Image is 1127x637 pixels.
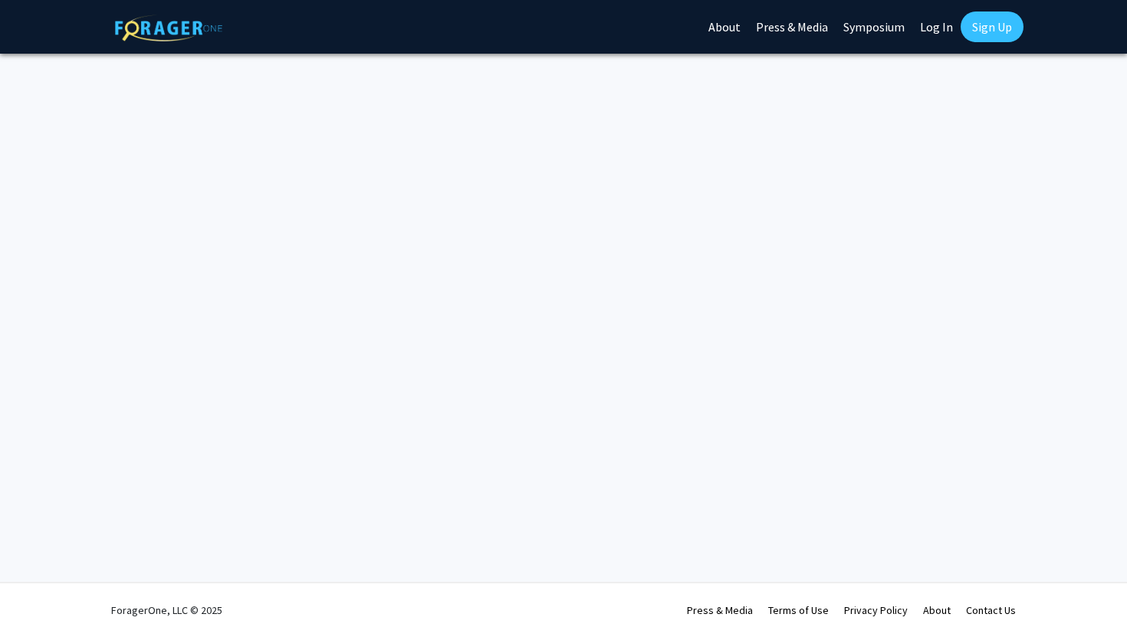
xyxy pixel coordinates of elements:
a: Privacy Policy [844,603,908,617]
a: About [923,603,951,617]
a: Contact Us [966,603,1016,617]
div: ForagerOne, LLC © 2025 [111,583,222,637]
a: Press & Media [687,603,753,617]
a: Terms of Use [768,603,829,617]
a: Sign Up [961,11,1024,42]
img: ForagerOne Logo [115,15,222,41]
